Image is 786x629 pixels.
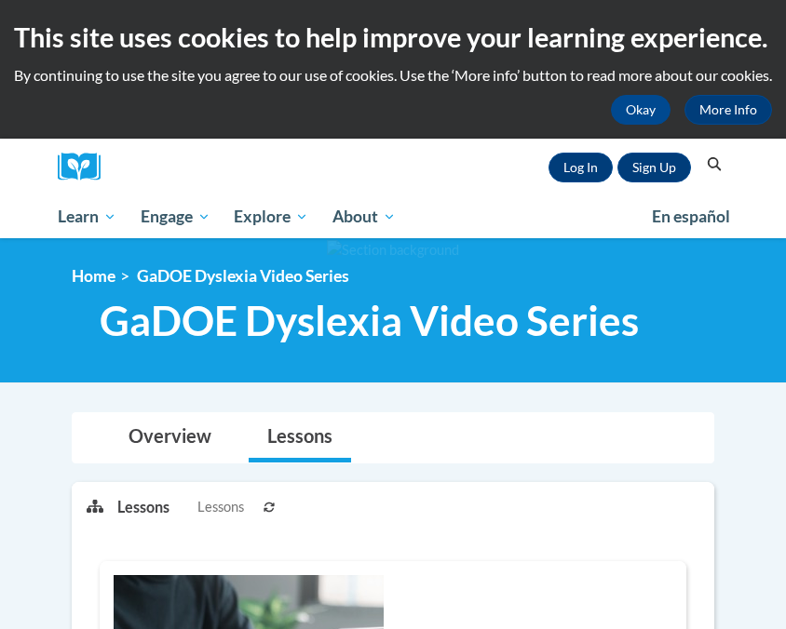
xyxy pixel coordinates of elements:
span: GaDOE Dyslexia Video Series [137,266,349,286]
button: Search [700,154,728,176]
span: En español [652,207,730,226]
a: About [320,195,408,238]
h2: This site uses cookies to help improve your learning experience. [14,19,772,56]
a: Lessons [249,413,351,462]
a: En español [640,197,742,236]
a: Learn [46,195,129,238]
button: Okay [611,95,671,125]
span: GaDOE Dyslexia Video Series [100,296,639,345]
img: Logo brand [58,153,114,181]
p: Lessons [117,497,169,517]
span: Lessons [197,497,244,517]
a: Log In [549,153,613,182]
span: Engage [141,206,210,228]
p: By continuing to use the site you agree to our use of cookies. Use the ‘More info’ button to read... [14,65,772,86]
div: Main menu [44,195,742,238]
span: About [332,206,396,228]
span: Explore [234,206,308,228]
span: Learn [58,206,116,228]
a: More Info [684,95,772,125]
a: Cox Campus [58,153,114,181]
a: Overview [110,413,230,462]
img: Section background [327,240,459,261]
a: Explore [222,195,320,238]
a: Register [617,153,691,182]
a: Engage [129,195,223,238]
a: Home [72,266,115,286]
